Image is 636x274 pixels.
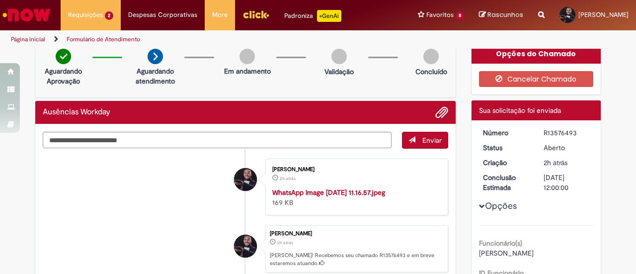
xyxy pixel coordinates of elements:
img: check-circle-green.png [56,49,71,64]
li: Marlon Simao Lopes Neves [43,225,448,273]
dt: Número [476,128,537,138]
div: Aberto [544,143,590,153]
p: +GenAi [317,10,341,22]
img: ServiceNow [1,5,52,25]
p: Aguardando Aprovação [39,66,87,86]
img: img-circle-grey.png [331,49,347,64]
div: R13576493 [544,128,590,138]
span: Rascunhos [487,10,523,19]
p: Validação [324,67,354,77]
ul: Trilhas de página [7,30,416,49]
img: img-circle-grey.png [423,49,439,64]
p: Concluído [415,67,447,77]
button: Adicionar anexos [435,106,448,119]
button: Enviar [402,132,448,149]
span: Requisições [68,10,103,20]
span: [PERSON_NAME] [479,249,534,258]
a: WhatsApp Image [DATE] 11.16.57.jpeg [272,188,385,197]
img: arrow-next.png [148,49,163,64]
span: 2h atrás [544,158,567,167]
b: Funcionário(s) [479,239,522,248]
div: 169 KB [272,187,438,207]
div: Padroniza [284,10,341,22]
p: Aguardando atendimento [131,66,179,86]
dt: Conclusão Estimada [476,173,537,192]
span: More [212,10,228,20]
h2: Ausências Workday Histórico de tíquete [43,108,110,117]
span: 2h atrás [277,240,293,246]
div: [PERSON_NAME] [272,167,438,173]
span: 2h atrás [280,176,296,182]
p: Em andamento [224,66,271,76]
span: Sua solicitação foi enviada [479,106,561,115]
a: Página inicial [11,35,45,43]
dt: Criação [476,158,537,168]
a: Rascunhos [479,10,523,20]
div: [DATE] 12:00:00 [544,173,590,192]
div: Marlon Simao Lopes Neves [234,168,257,191]
div: Marlon Simao Lopes Neves [234,235,257,258]
div: Opções do Chamado [472,44,601,64]
div: [PERSON_NAME] [270,231,443,237]
p: [PERSON_NAME]! Recebemos seu chamado R13576493 e em breve estaremos atuando. [270,252,443,267]
a: Formulário de Atendimento [67,35,140,43]
img: click_logo_yellow_360x200.png [242,7,269,22]
span: [PERSON_NAME] [578,10,629,19]
time: 29/09/2025 12:13:54 [544,158,567,167]
button: Cancelar Chamado [479,71,594,87]
span: Favoritos [426,10,454,20]
img: img-circle-grey.png [239,49,255,64]
span: 2 [105,11,113,20]
span: Enviar [422,136,442,145]
div: 29/09/2025 12:13:54 [544,158,590,168]
span: Despesas Corporativas [128,10,197,20]
dt: Status [476,143,537,153]
textarea: Digite sua mensagem aqui... [43,132,392,148]
span: 8 [456,11,464,20]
